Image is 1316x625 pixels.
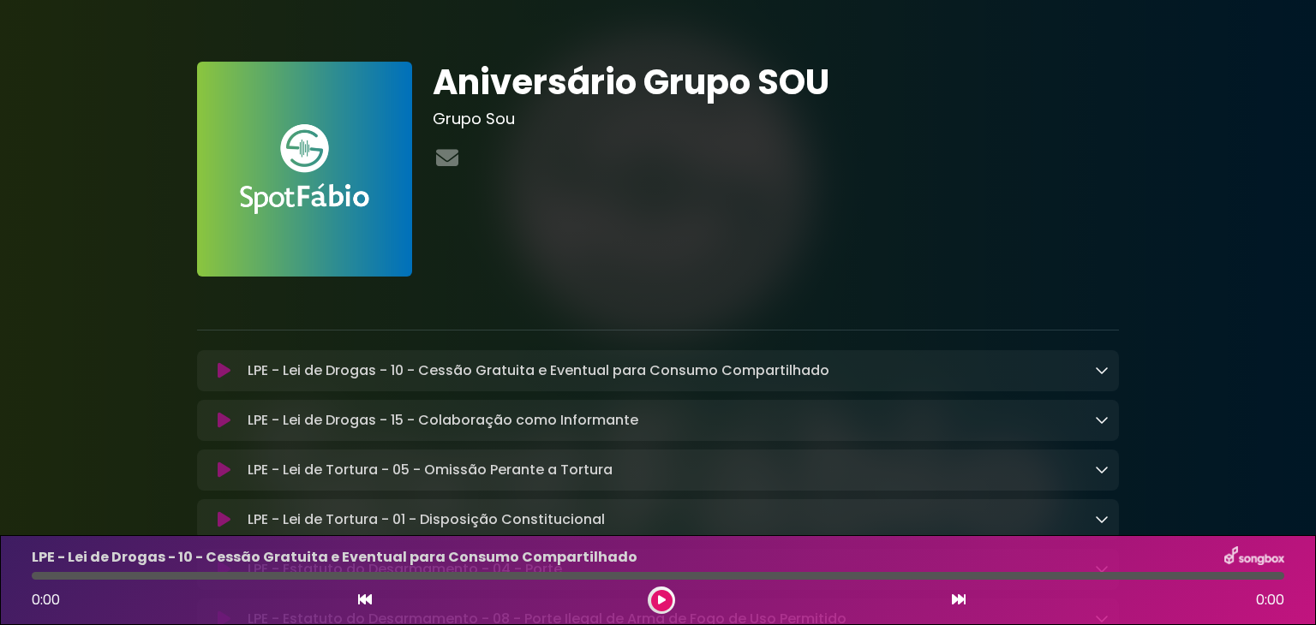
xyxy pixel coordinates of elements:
[1256,590,1284,610] span: 0:00
[248,410,638,431] p: LPE - Lei de Drogas - 15 - Colaboração como Informante
[248,360,829,381] p: LPE - Lei de Drogas - 10 - Cessão Gratuita e Eventual para Consumo Compartilhado
[197,62,412,277] img: FAnVhLgaRSStWruMDZa6
[248,460,613,480] p: LPE - Lei de Tortura - 05 - Omissão Perante a Tortura
[433,110,1119,128] h3: Grupo Sou
[32,590,60,610] span: 0:00
[1224,546,1284,568] img: songbox-logo-white.png
[248,509,605,530] p: LPE - Lei de Tortura - 01 - Disposição Constitucional
[32,547,637,568] p: LPE - Lei de Drogas - 10 - Cessão Gratuita e Eventual para Consumo Compartilhado
[433,62,1119,103] h1: Aniversário Grupo SOU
